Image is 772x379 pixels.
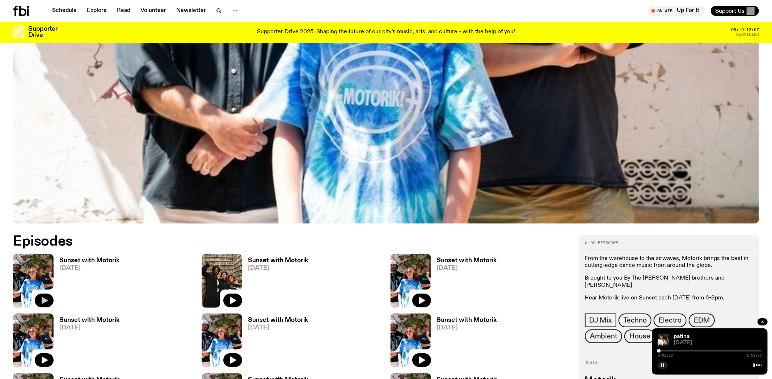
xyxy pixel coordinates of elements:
span: EDM [694,316,710,324]
span: DJ Mix [589,316,612,324]
a: Sunset with Motorik[DATE] [242,257,308,308]
h3: Sunset with Motorik [248,317,308,323]
a: Sunset with Motorik[DATE] [54,317,119,367]
a: Sunset with Motorik[DATE] [431,317,497,367]
h3: Supporter Drive [28,26,57,38]
span: [DATE] [248,265,308,271]
a: Sunset with Motorik[DATE] [242,317,308,367]
span: [DATE] [674,340,762,346]
h3: Sunset with Motorik [248,257,308,264]
a: Volunteer [136,6,170,16]
a: Sunset with Motorik[DATE] [431,257,497,308]
a: House [624,329,655,343]
a: Techno [619,314,652,327]
p: From the warehouse to the airwaves, Motorik brings the best in cutting-edge dance music from arou... [585,255,753,269]
img: Andrew, Reenie, and Pat stand in a row, smiling at the camera, in dappled light with a vine leafe... [13,314,54,367]
span: Electro [659,316,682,324]
h3: Sunset with Motorik [59,257,119,264]
h2: Hosts [585,361,753,369]
span: [DATE] [437,325,497,331]
span: 0:01:23 [658,354,673,357]
h3: Sunset with Motorik [437,257,497,264]
a: Sunset with Motorik[DATE] [54,257,119,308]
span: Remaining [736,33,759,37]
img: Andrew, Reenie, and Pat stand in a row, smiling at the camera, in dappled light with a vine leafe... [391,314,431,367]
span: [DATE] [437,265,497,271]
a: Electro [654,314,687,327]
a: Ambient [585,329,623,343]
img: Andrew, Reenie, and Pat stand in a row, smiling at the camera, in dappled light with a vine leafe... [202,314,242,367]
span: Techno [624,316,647,324]
span: 05:15:13:57 [731,28,759,32]
span: [DATE] [59,325,119,331]
span: 90 episodes [591,241,619,245]
button: On AirUp For It [648,6,705,16]
span: [DATE] [248,325,308,331]
a: Schedule [48,6,81,16]
span: House [629,332,650,340]
span: 1:53:37 [747,354,762,357]
span: Ambient [590,332,617,340]
a: Read [113,6,135,16]
h3: Sunset with Motorik [437,317,497,323]
img: Andrew, Reenie, and Pat stand in a row, smiling at the camera, in dappled light with a vine leafe... [391,254,431,308]
button: Support Us [711,6,759,16]
span: [DATE] [59,265,119,271]
a: DJ Mix [585,314,616,327]
img: Andrew, Reenie, and Pat stand in a row, smiling at the camera, in dappled light with a vine leafe... [13,254,54,308]
p: Hear Motorik live on Sunset each [DATE] from 6-8pm. [585,295,753,302]
a: Newsletter [172,6,210,16]
p: Brought to you By The [PERSON_NAME] brothers and [PERSON_NAME] [585,275,753,289]
a: patina [674,334,689,340]
h3: Sunset with Motorik [59,317,119,323]
span: Support Us [715,8,744,14]
a: EDM [689,314,715,327]
h2: Episodes [13,235,507,248]
a: Explore [83,6,111,16]
p: Supporter Drive 2025: Shaping the future of our city’s music, arts, and culture - with the help o... [257,29,515,35]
